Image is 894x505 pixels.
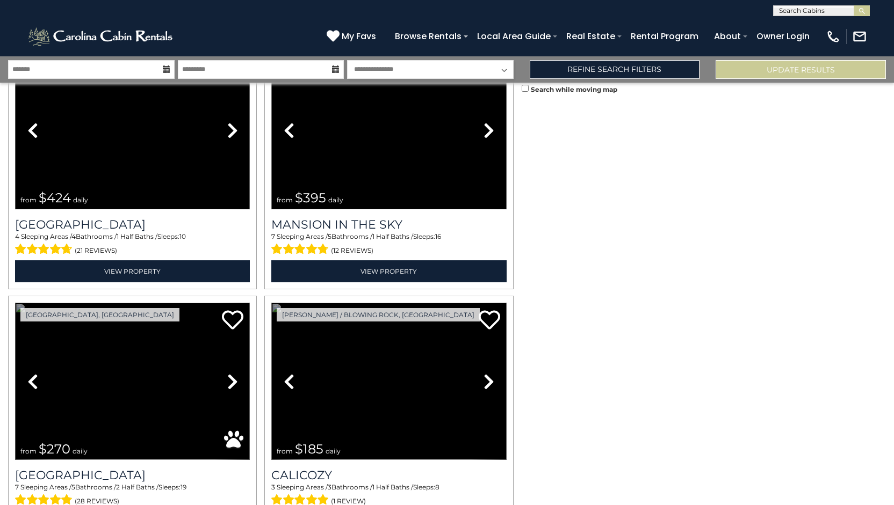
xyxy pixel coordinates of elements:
h3: Majestic Mountain Haus [15,468,250,482]
a: View Property [15,260,250,282]
span: 3 [271,483,275,491]
span: (21 reviews) [75,244,117,258]
img: phone-regular-white.png [826,29,841,44]
span: $270 [39,441,70,457]
span: 7 [15,483,19,491]
input: Search while moving map [522,85,529,92]
span: daily [328,196,343,204]
span: daily [326,447,341,455]
h3: Mountain Heart Lodge [15,217,250,232]
small: Search while moving map [531,85,617,93]
a: My Favs [327,30,379,43]
span: 5 [71,483,75,491]
a: Calicozy [271,468,506,482]
a: About [709,27,746,46]
span: $395 [295,190,326,206]
a: [PERSON_NAME] / Blowing Rock, [GEOGRAPHIC_DATA] [277,308,480,321]
span: 3 [328,483,331,491]
span: from [277,196,293,204]
span: My Favs [342,30,376,43]
div: Sleeping Areas / Bathrooms / Sleeps: [15,232,250,258]
a: Mansion In The Sky [271,217,506,232]
span: 7 [271,232,275,240]
span: 4 [71,232,76,240]
img: dummy-image.jpg [271,52,506,209]
span: 4 [15,232,19,240]
span: 1 Half Baths / [372,483,413,491]
img: mail-regular-white.png [852,29,867,44]
a: Owner Login [751,27,815,46]
span: 16 [435,232,441,240]
a: Add to favorites [479,309,500,332]
img: dummy-image.jpg [271,303,506,460]
span: 1 Half Baths / [372,232,413,240]
a: Refine Search Filters [530,60,700,79]
span: $424 [39,190,71,206]
span: 19 [181,483,186,491]
span: $185 [295,441,323,457]
a: Rental Program [625,27,704,46]
span: 2 Half Baths / [116,483,158,491]
span: from [20,447,37,455]
img: dummy-image.jpg [15,52,250,209]
span: 1 Half Baths / [117,232,157,240]
span: 5 [328,232,331,240]
span: 10 [179,232,186,240]
img: dummy-image.jpg [15,303,250,460]
span: from [277,447,293,455]
a: Real Estate [561,27,621,46]
span: (12 reviews) [331,244,373,258]
div: Sleeping Areas / Bathrooms / Sleeps: [271,232,506,258]
img: White-1-2.png [27,26,176,47]
a: [GEOGRAPHIC_DATA], [GEOGRAPHIC_DATA] [20,308,179,321]
span: from [20,196,37,204]
span: 8 [435,483,439,491]
span: daily [73,447,88,455]
a: Local Area Guide [472,27,556,46]
a: View Property [271,260,506,282]
a: Add to favorites [222,309,243,332]
a: [GEOGRAPHIC_DATA] [15,217,250,232]
span: daily [73,196,88,204]
button: Update Results [716,60,886,79]
a: Browse Rentals [390,27,467,46]
a: [GEOGRAPHIC_DATA] [15,468,250,482]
